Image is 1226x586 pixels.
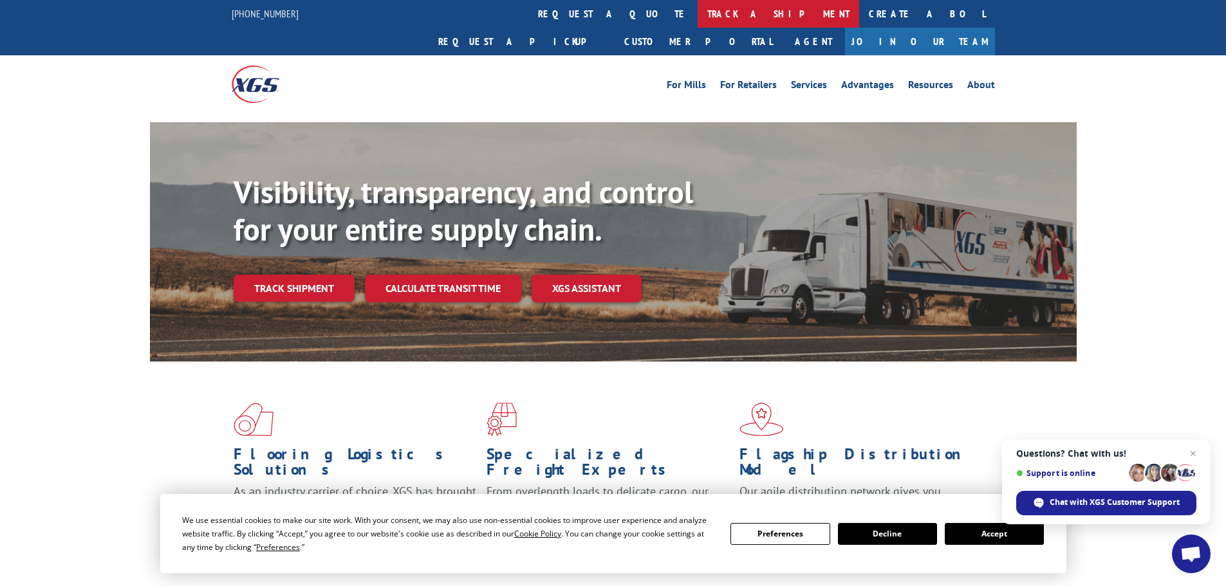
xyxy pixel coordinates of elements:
p: From overlength loads to delicate cargo, our experienced staff knows the best way to move your fr... [487,484,730,541]
a: Services [791,80,827,94]
div: Open chat [1172,535,1211,573]
button: Accept [945,523,1044,545]
a: About [967,80,995,94]
button: Preferences [730,523,830,545]
span: Support is online [1016,468,1124,478]
a: Track shipment [234,275,355,302]
h1: Specialized Freight Experts [487,446,730,484]
span: Cookie Policy [514,528,561,539]
a: [PHONE_NUMBER] [232,7,299,20]
span: Our agile distribution network gives you nationwide inventory management on demand. [739,484,976,514]
img: xgs-icon-total-supply-chain-intelligence-red [234,403,274,436]
a: XGS ASSISTANT [532,275,642,302]
img: xgs-icon-flagship-distribution-model-red [739,403,784,436]
h1: Flooring Logistics Solutions [234,446,477,484]
span: Preferences [256,542,300,553]
span: Questions? Chat with us! [1016,448,1196,459]
a: Resources [908,80,953,94]
span: Chat with XGS Customer Support [1050,497,1180,508]
a: Join Our Team [845,28,995,55]
a: Calculate transit time [365,275,521,302]
div: Chat with XGS Customer Support [1016,491,1196,515]
span: As an industry carrier of choice, XGS has brought innovation and dedication to flooring logistics... [234,484,476,529]
b: Visibility, transparency, and control for your entire supply chain. [234,172,693,249]
button: Decline [838,523,937,545]
a: Request a pickup [429,28,615,55]
div: We use essential cookies to make our site work. With your consent, we may also use non-essential ... [182,513,715,554]
a: Customer Portal [615,28,782,55]
a: Agent [782,28,845,55]
div: Cookie Consent Prompt [160,494,1066,573]
a: For Retailers [720,80,777,94]
img: xgs-icon-focused-on-flooring-red [487,403,517,436]
span: Close chat [1185,446,1201,461]
a: For Mills [667,80,706,94]
a: Advantages [841,80,894,94]
h1: Flagship Distribution Model [739,446,983,484]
